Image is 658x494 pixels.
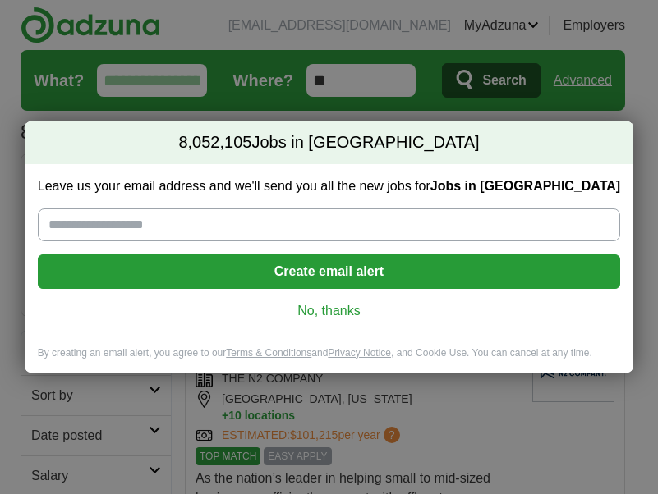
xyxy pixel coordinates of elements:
[178,131,251,154] span: 8,052,105
[25,346,633,373] div: By creating an email alert, you agree to our and , and Cookie Use. You can cancel at any time.
[430,179,620,193] strong: Jobs in [GEOGRAPHIC_DATA]
[38,177,620,195] label: Leave us your email address and we'll send you all the new jobs for
[25,121,633,164] h2: Jobs in [GEOGRAPHIC_DATA]
[38,254,620,289] button: Create email alert
[328,347,391,359] a: Privacy Notice
[51,302,607,320] a: No, thanks
[226,347,311,359] a: Terms & Conditions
